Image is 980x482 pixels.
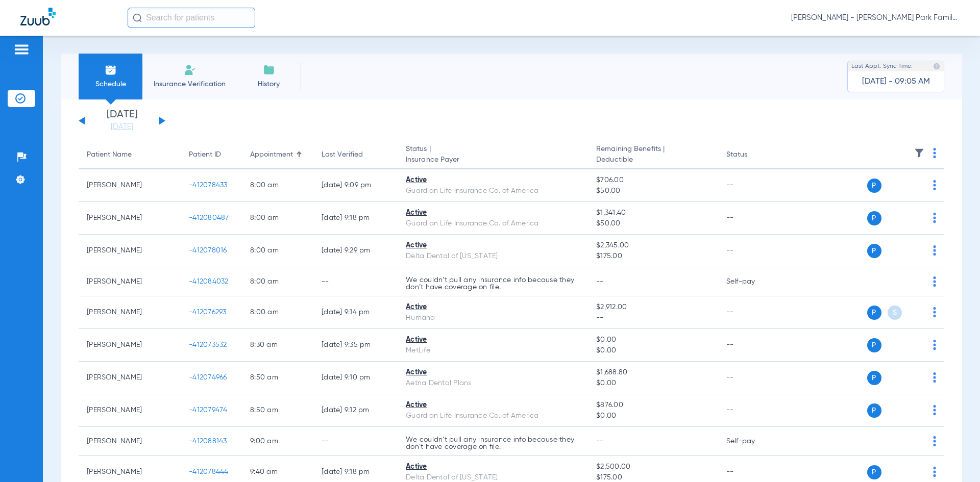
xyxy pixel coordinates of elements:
[933,307,936,317] img: group-dot-blue.svg
[250,149,293,160] div: Appointment
[313,235,398,267] td: [DATE] 9:29 PM
[184,64,196,76] img: Manual Insurance Verification
[13,43,30,56] img: hamburger-icon
[406,367,580,378] div: Active
[79,267,181,296] td: [PERSON_NAME]
[718,296,787,329] td: --
[91,122,153,132] a: [DATE]
[406,436,580,450] p: We couldn’t pull any insurance info because they don’t have coverage on file.
[322,149,389,160] div: Last Verified
[933,372,936,383] img: group-dot-blue.svg
[867,244,881,258] span: P
[79,202,181,235] td: [PERSON_NAME]
[718,235,787,267] td: --
[87,149,132,160] div: Patient Name
[596,462,709,472] span: $2,500.00
[133,13,142,22] img: Search Icon
[406,218,580,229] div: Guardian Life Insurance Co. of America
[398,141,588,169] th: Status |
[189,149,221,160] div: Patient ID
[189,468,229,475] span: -412078444
[867,465,881,479] span: P
[313,202,398,235] td: [DATE] 9:18 PM
[150,79,229,89] span: Insurance Verification
[867,403,881,418] span: P
[718,267,787,296] td: Self-pay
[596,335,709,345] span: $0.00
[867,371,881,385] span: P
[933,148,936,158] img: group-dot-blue.svg
[406,186,580,196] div: Guardian Life Insurance Co. of America
[867,306,881,320] span: P
[189,247,227,254] span: -412078016
[933,180,936,190] img: group-dot-blue.svg
[20,8,56,26] img: Zuub Logo
[596,411,709,421] span: $0.00
[313,394,398,427] td: [DATE] 9:12 PM
[242,394,313,427] td: 8:50 AM
[313,169,398,202] td: [DATE] 9:09 PM
[189,438,227,445] span: -412088143
[596,345,709,356] span: $0.00
[189,407,228,414] span: -412079474
[242,427,313,456] td: 9:00 AM
[933,213,936,223] img: group-dot-blue.svg
[242,362,313,394] td: 8:50 AM
[596,208,709,218] span: $1,341.40
[87,149,173,160] div: Patient Name
[79,427,181,456] td: [PERSON_NAME]
[242,267,313,296] td: 8:00 AM
[851,61,913,71] span: Last Appt. Sync Time:
[888,306,902,320] span: S
[933,245,936,256] img: group-dot-blue.svg
[406,251,580,262] div: Delta Dental of [US_STATE]
[718,427,787,456] td: Self-pay
[263,64,275,76] img: History
[189,278,229,285] span: -412084032
[406,155,580,165] span: Insurance Payer
[933,436,936,446] img: group-dot-blue.svg
[406,313,580,323] div: Humana
[596,218,709,229] span: $50.00
[933,276,936,287] img: group-dot-blue.svg
[128,8,255,28] input: Search for patients
[791,13,960,23] span: [PERSON_NAME] - [PERSON_NAME] Park Family Dentistry
[933,467,936,477] img: group-dot-blue.svg
[91,110,153,132] li: [DATE]
[596,251,709,262] span: $175.00
[406,208,580,218] div: Active
[718,329,787,362] td: --
[718,362,787,394] td: --
[596,313,709,323] span: --
[718,394,787,427] td: --
[406,400,580,411] div: Active
[79,329,181,362] td: [PERSON_NAME]
[406,378,580,389] div: Aetna Dental Plans
[933,405,936,415] img: group-dot-blue.svg
[596,175,709,186] span: $706.00
[250,149,305,160] div: Appointment
[588,141,718,169] th: Remaining Benefits |
[189,341,227,348] span: -412073532
[406,302,580,313] div: Active
[596,302,709,313] span: $2,912.00
[242,296,313,329] td: 8:00 AM
[189,214,229,221] span: -412080487
[718,202,787,235] td: --
[933,63,940,70] img: last sync help info
[79,362,181,394] td: [PERSON_NAME]
[242,169,313,202] td: 8:00 AM
[313,267,398,296] td: --
[79,296,181,329] td: [PERSON_NAME]
[718,169,787,202] td: --
[867,179,881,193] span: P
[242,235,313,267] td: 8:00 AM
[596,278,604,285] span: --
[862,77,930,87] span: [DATE] - 09:05 AM
[596,186,709,196] span: $50.00
[313,362,398,394] td: [DATE] 9:10 PM
[313,329,398,362] td: [DATE] 9:35 PM
[406,175,580,186] div: Active
[914,148,924,158] img: filter.svg
[867,338,881,352] span: P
